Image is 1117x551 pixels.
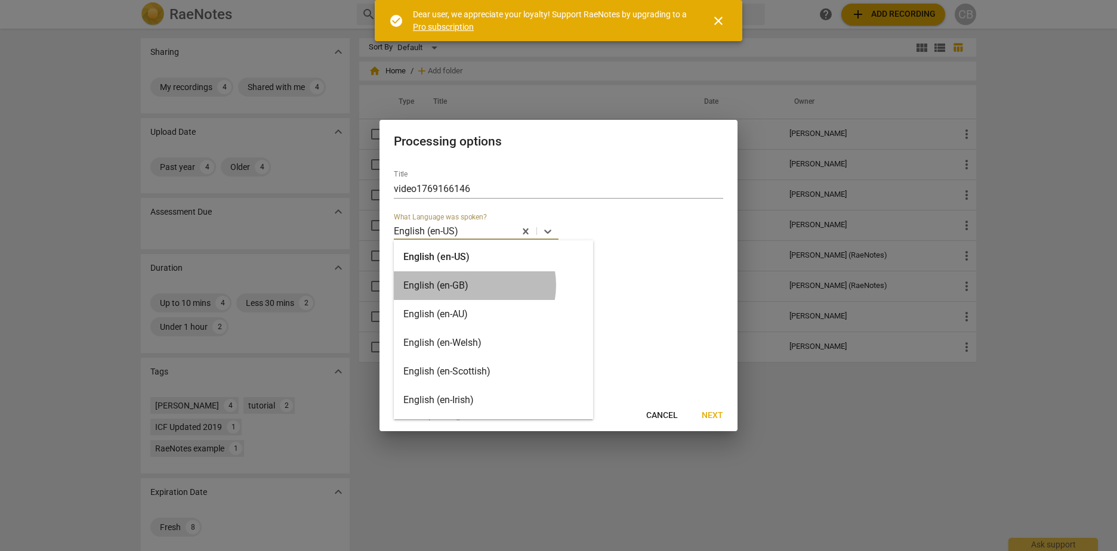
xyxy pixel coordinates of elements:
span: Next [702,410,723,422]
div: English (en-GB) [394,271,593,300]
div: English (en-Irish) [394,386,593,414]
div: English (en-Welsh) [394,329,593,357]
div: English (en-AU) [394,300,593,329]
label: What Language was spoken? [394,214,487,221]
button: Cancel [637,405,687,426]
div: English (en-US) [394,243,593,271]
a: Pro subscription [413,22,474,32]
h2: Processing options [394,134,723,149]
button: Next [692,405,733,426]
span: Cancel [646,410,678,422]
button: Close [704,7,733,35]
div: Spanish [394,414,593,443]
div: English (en-Scottish) [394,357,593,386]
span: check_circle [389,14,403,28]
p: English (en-US) [394,224,458,238]
span: close [711,14,726,28]
div: Dear user, we appreciate your loyalty! Support RaeNotes by upgrading to a [413,8,690,33]
label: Title [394,171,408,178]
